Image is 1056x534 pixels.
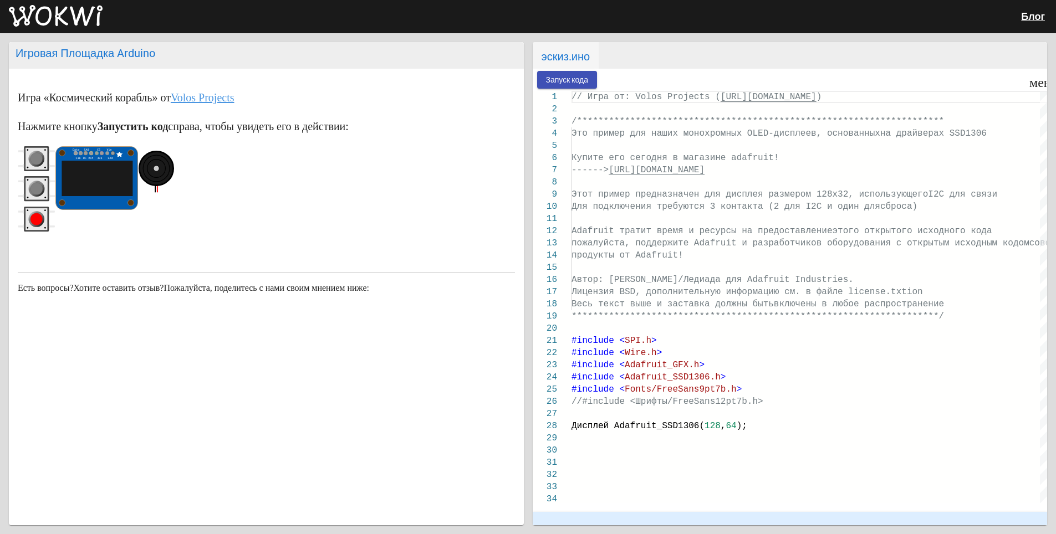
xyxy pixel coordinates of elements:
ya-tr-span: , [720,421,726,431]
ya-tr-span: Автор: [PERSON_NAME]/Ледиада для Adafruit Ind [572,275,811,285]
div: 34 [533,493,557,505]
div: 25 [533,383,557,396]
div: 26 [533,396,557,408]
ya-tr-span: Fonts/FreeSans9pt7b.h [625,384,737,394]
div: 22 [533,347,557,359]
ya-tr-span: < [619,336,625,346]
a: Блог [1021,11,1045,22]
div: 8 [533,176,557,188]
div: 7 [533,164,557,176]
ya-tr-span: этого открытого исходного кода [832,226,992,236]
div: 19 [533,310,557,322]
ya-tr-span: Купите его сегодня в магазине adafruit! [572,153,779,163]
div: 11 [533,213,557,225]
div: 2 [533,103,557,115]
ya-tr-span: Дисплей Adafruit_SSD1306( [572,421,705,431]
div: 21 [533,335,557,347]
div: 20 [533,322,557,335]
div: 1 [533,91,557,103]
ya-tr-span: < [619,372,625,382]
ya-tr-span: продукты от Adafruit! [572,250,683,260]
div: 15 [533,261,557,274]
div: 6 [533,152,557,164]
ya-tr-span: [URL][DOMAIN_NAME] [720,92,816,102]
ya-tr-span: Запустить код [98,120,169,132]
div: 4 [533,127,557,140]
div: 5 [533,140,557,152]
ya-tr-span: // Игра от: Volos Projects ( [572,92,721,102]
ya-tr-span: [URL][DOMAIN_NAME] [609,165,705,175]
div: 13 [533,237,557,249]
ya-tr-span: < [619,348,625,358]
ya-tr-span: #include [572,372,614,382]
div: 29 [533,432,557,444]
div: 32 [533,469,557,481]
div: 33 [533,481,557,493]
button: Запуск кода [537,71,598,88]
ya-tr-span: Пожалуйста, поделитесь с нами своим мнением ниже: [164,283,369,292]
ya-tr-span: > [720,372,726,382]
div: 27 [533,408,557,420]
ya-tr-span: Есть вопросы? [18,283,74,292]
ya-tr-span: < [619,384,625,394]
div: 14 [533,249,557,261]
ya-tr-span: //#include <Шрифты/FreeSans12pt7b.h> [572,397,763,407]
ya-tr-span: сброса) [880,202,917,212]
ya-tr-span: #include [572,348,614,358]
ya-tr-span: Adafruit_SSD1306.h [625,372,721,382]
ya-tr-span: > [699,360,705,370]
div: 30 [533,444,557,456]
ya-tr-span: ustries. [811,275,854,285]
ya-tr-span: Лицензия BSD, дополнительную информацию см. в файле license.txt [572,287,907,297]
ya-tr-span: ------> [572,165,609,175]
ya-tr-span: SPI.h [625,336,651,346]
ya-tr-span: Wire.h [625,348,657,358]
img: Вокви [9,5,103,27]
div: 3 [533,115,557,127]
ya-tr-span: Хотите оставить отзыв? [74,283,164,292]
ya-tr-span: эскиз.ино [542,50,590,63]
div: 9 [533,188,557,201]
ya-tr-span: ); [736,421,747,431]
div: 10 [533,201,557,213]
ya-tr-span: Весь текст выше и заставка должны быть [572,299,774,309]
ya-tr-span: #include [572,384,614,394]
div: 16 [533,274,557,286]
ya-tr-span: < [619,360,625,370]
ya-tr-span: #include [572,360,614,370]
ya-tr-span: 64 [726,421,736,431]
div: 31 [533,456,557,469]
ya-tr-span: Adafruit_GFX.h [625,360,699,370]
ya-tr-span: > [656,348,662,358]
ya-tr-span: > [736,384,742,394]
ya-tr-span: справа, чтобы увидеть его в действии: [168,120,349,132]
ya-tr-span: ion [906,287,922,297]
ya-tr-span: Это пример для наших монохромных OLED-дисплеев, основанных [572,129,880,138]
ya-tr-span: > [651,336,657,346]
ya-tr-span: Нажмите кнопку [18,120,98,132]
ya-tr-span: Запуск кода [546,76,589,85]
ya-tr-span: включены в любое распространение [773,299,943,309]
ya-tr-span: Этот пример предназначен для дисплея размером 128x32, использующего [572,189,928,199]
div: 24 [533,371,557,383]
ya-tr-span: ) [816,92,822,102]
ya-tr-span: Игровая Площадка Arduino [16,47,155,60]
ya-tr-span: 128 [705,421,721,431]
ya-tr-span: Для подключения требуются 3 контакта (2 для I2C и один для [572,202,880,212]
ya-tr-span: на драйверах SSD1306 [880,129,986,138]
ya-tr-span: Adafruit тратит время и ресурсы на предоставление [572,226,832,236]
div: 18 [533,298,557,310]
div: 17 [533,286,557,298]
div: 23 [533,359,557,371]
a: Volos Projects [171,91,234,104]
div: 28 [533,420,557,432]
ya-tr-span: Игра «Космический корабль» от [18,91,171,104]
div: 12 [533,225,557,237]
ya-tr-span: #include [572,336,614,346]
ya-tr-span: I2C для связи [928,189,997,199]
ya-tr-span: пожалуйста, поддержите Adafruit и разработчиков оборудования с открытым исходным кодом [572,238,1029,248]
